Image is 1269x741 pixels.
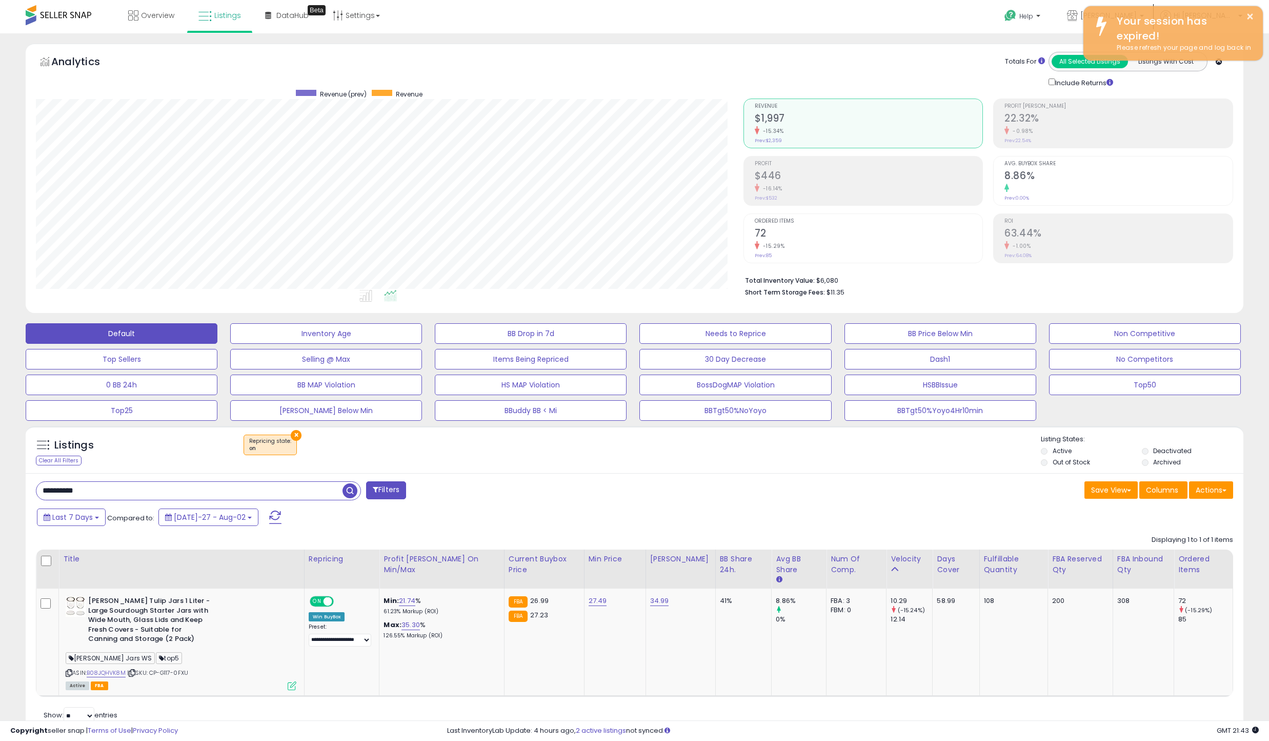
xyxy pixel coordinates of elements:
[891,596,932,606] div: 10.29
[88,596,213,647] b: [PERSON_NAME] Tulip Jars 1 Liter - Large Sourdough Starter Jars with Wide Mouth, Glass Lids and K...
[937,596,971,606] div: 58.99
[1052,554,1109,575] div: FBA Reserved Qty
[291,430,301,441] button: ×
[1053,458,1090,466] label: Out of Stock
[639,349,831,369] button: 30 Day Decrease
[1117,554,1170,575] div: FBA inbound Qty
[88,726,131,735] a: Terms of Use
[36,456,82,465] div: Clear All Filters
[639,375,831,395] button: BossDogMAP Violation
[141,10,174,21] span: Overview
[63,554,300,564] div: Title
[844,349,1036,369] button: Dash1
[776,615,826,624] div: 0%
[650,554,711,564] div: [PERSON_NAME]
[332,597,349,606] span: OFF
[1053,446,1072,455] label: Active
[1152,535,1233,545] div: Displaying 1 to 1 of 1 items
[1185,606,1212,614] small: (-15.29%)
[1041,76,1125,88] div: Include Returns
[1178,554,1228,575] div: Ordered Items
[1009,127,1033,135] small: -0.98%
[309,612,345,621] div: Win BuyBox
[384,608,496,615] p: 61.23% Markup (ROI)
[66,681,89,690] span: All listings currently available for purchase on Amazon
[26,349,217,369] button: Top Sellers
[755,104,983,109] span: Revenue
[509,554,580,575] div: Current Buybox Price
[1004,161,1233,167] span: Avg. Buybox Share
[249,445,291,452] div: on
[530,610,548,620] span: 27.23
[66,596,86,617] img: 416yQYltmNL._SL40_.jpg
[1178,596,1233,606] div: 72
[1052,55,1128,68] button: All Selected Listings
[755,195,777,201] small: Prev: $532
[831,606,878,615] div: FBM: 0
[66,652,155,664] span: [PERSON_NAME] Jars WS
[530,596,549,606] span: 26.99
[984,554,1044,575] div: Fulfillable Quantity
[309,554,375,564] div: Repricing
[26,375,217,395] button: 0 BB 24h
[133,726,178,735] a: Privacy Policy
[379,550,504,589] th: The percentage added to the cost of goods (COGS) that forms the calculator for Min & Max prices.
[759,185,782,192] small: -16.14%
[639,400,831,421] button: BBTgt50%NoYoyo
[776,575,782,584] small: Avg BB Share.
[435,349,627,369] button: Items Being Repriced
[650,596,669,606] a: 34.99
[745,276,815,285] b: Total Inventory Value:
[447,726,1259,736] div: Last InventoryLab Update: 4 hours ago, not synced.
[759,127,784,135] small: -15.34%
[755,170,983,184] h2: $446
[1117,596,1166,606] div: 308
[158,509,258,526] button: [DATE]-27 - Aug-02
[401,620,420,630] a: 35.30
[230,323,422,344] button: Inventory Age
[755,161,983,167] span: Profit
[1080,10,1137,21] span: [PERSON_NAME]
[127,669,188,677] span: | SKU: CP-G117-0FXU
[366,481,406,499] button: Filters
[720,596,764,606] div: 41%
[276,10,309,21] span: DataHub
[937,554,975,575] div: Days Cover
[1109,43,1255,53] div: Please refresh your page and log back in
[249,437,291,453] span: Repricing state :
[10,726,178,736] div: seller snap | |
[844,375,1036,395] button: HSBBIssue
[1139,481,1187,499] button: Columns
[776,554,822,575] div: Avg BB Share
[230,400,422,421] button: [PERSON_NAME] Below Min
[52,512,93,522] span: Last 7 Days
[1009,242,1031,250] small: -1.00%
[509,596,528,608] small: FBA
[1246,10,1254,23] button: ×
[435,323,627,344] button: BB Drop in 7d
[1109,14,1255,43] div: Your session has expired!
[26,400,217,421] button: Top25
[1004,138,1031,144] small: Prev: 22.54%
[755,219,983,224] span: Ordered Items
[1004,227,1233,241] h2: 63.44%
[831,596,878,606] div: FBA: 3
[984,596,1040,606] div: 108
[66,596,296,689] div: ASIN:
[1004,104,1233,109] span: Profit [PERSON_NAME]
[891,615,932,624] div: 12.14
[589,554,641,564] div: Min Price
[1084,481,1138,499] button: Save View
[827,287,844,297] span: $11.35
[1153,458,1181,466] label: Archived
[844,400,1036,421] button: BBTgt50%Yoyo4Hr10min
[1005,57,1045,67] div: Totals For
[1217,726,1259,735] span: 2025-08-15 21:43 GMT
[435,375,627,395] button: HS MAP Violation
[399,596,415,606] a: 21.74
[755,252,772,259] small: Prev: 85
[576,726,626,735] a: 2 active listings
[1004,252,1032,259] small: Prev: 64.08%
[720,554,768,575] div: BB Share 24h.
[384,596,496,615] div: %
